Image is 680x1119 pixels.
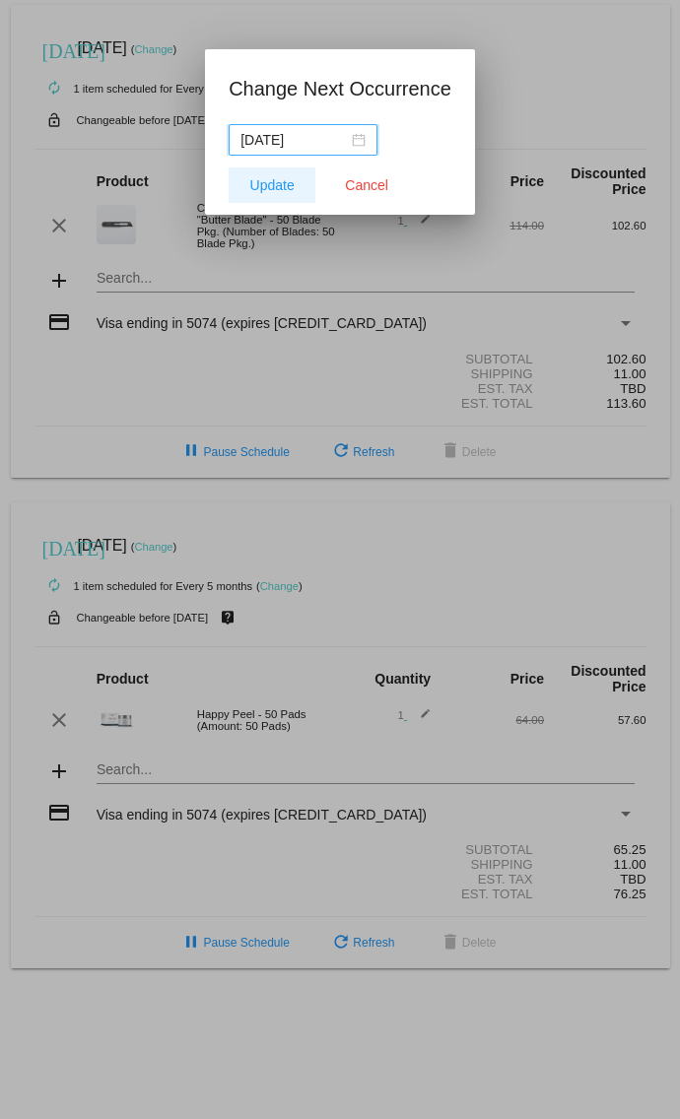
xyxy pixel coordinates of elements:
[229,73,451,104] h1: Change Next Occurrence
[229,167,315,203] button: Update
[240,129,348,151] input: Select date
[345,177,388,193] span: Cancel
[250,177,295,193] span: Update
[323,167,410,203] button: Close dialog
